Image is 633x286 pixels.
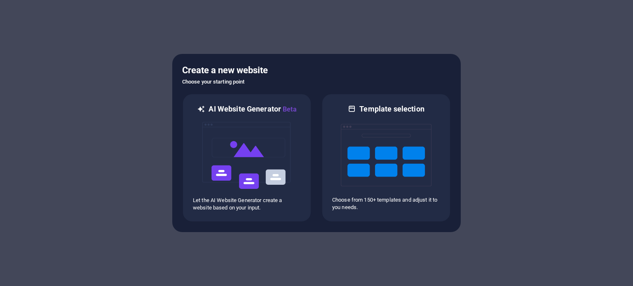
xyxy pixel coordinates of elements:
[209,104,296,114] h6: AI Website Generator
[182,64,451,77] h5: Create a new website
[182,93,312,222] div: AI Website GeneratorBetaaiLet the AI Website Generator create a website based on your input.
[359,104,424,114] h6: Template selection
[332,196,440,211] p: Choose from 150+ templates and adjust it to you needs.
[182,77,451,87] h6: Choose your starting point
[281,105,297,113] span: Beta
[321,93,451,222] div: Template selectionChoose from 150+ templates and adjust it to you needs.
[193,197,301,212] p: Let the AI Website Generator create a website based on your input.
[202,114,292,197] img: ai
